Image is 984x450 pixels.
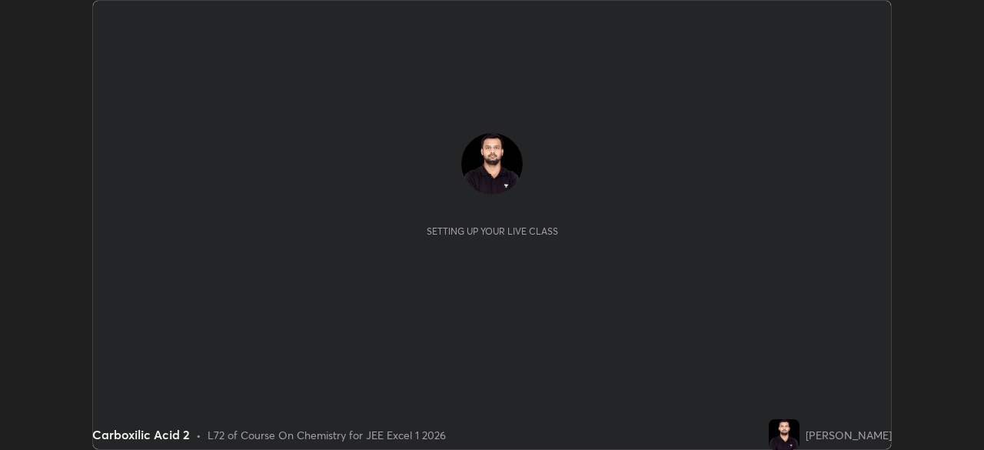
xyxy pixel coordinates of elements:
div: Carboxilic Acid 2 [92,425,190,444]
div: L72 of Course On Chemistry for JEE Excel 1 2026 [208,427,446,443]
div: [PERSON_NAME] [806,427,892,443]
img: d5563d741cc84f2fbcadaba33551d356.jpg [461,133,523,195]
div: • [196,427,201,443]
div: Setting up your live class [427,225,558,237]
img: d5563d741cc84f2fbcadaba33551d356.jpg [769,419,799,450]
